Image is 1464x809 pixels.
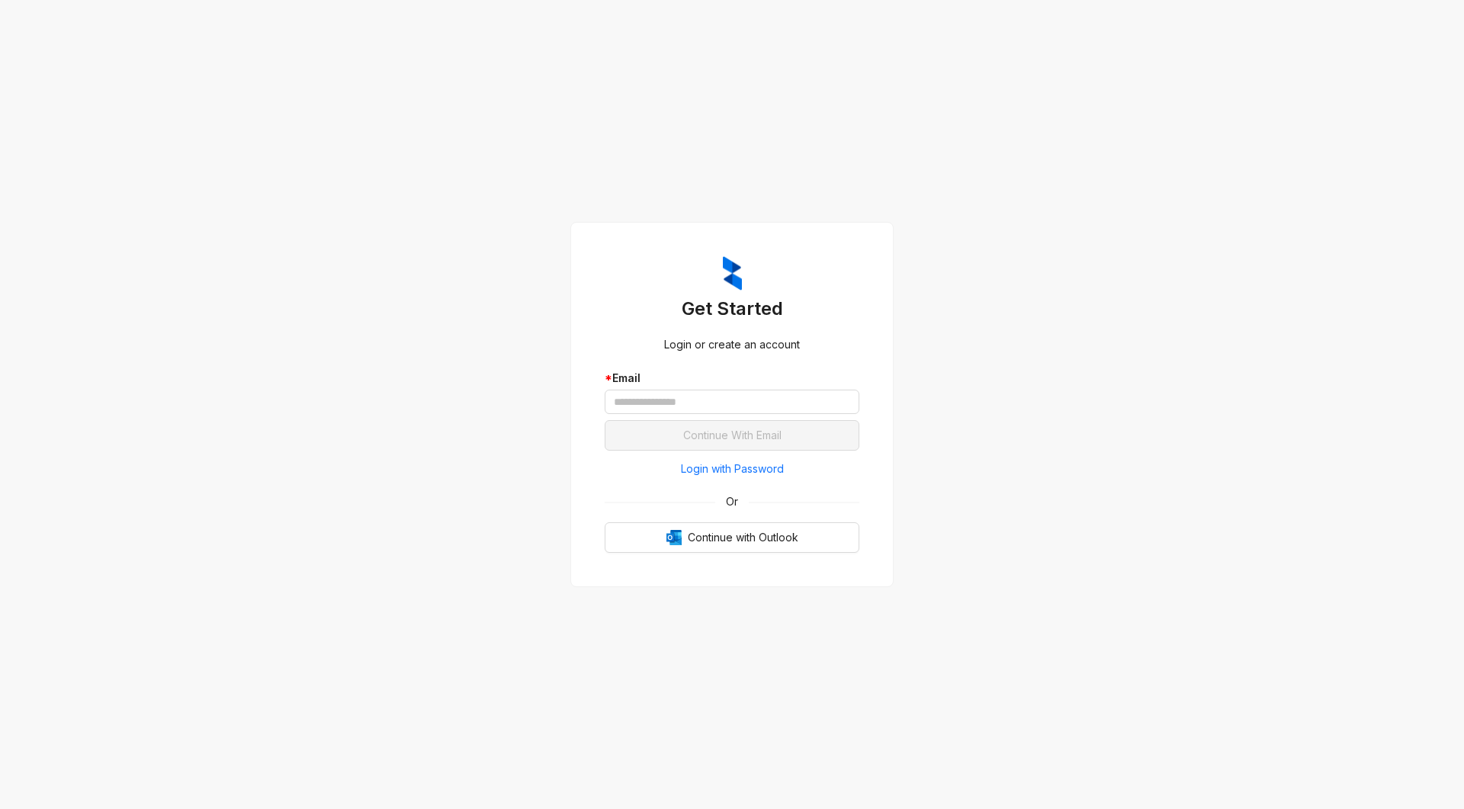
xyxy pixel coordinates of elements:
span: Continue with Outlook [688,529,798,546]
img: ZumaIcon [723,256,742,291]
img: Outlook [666,530,682,545]
div: Email [605,370,859,387]
button: OutlookContinue with Outlook [605,522,859,553]
span: Or [715,493,749,510]
button: Login with Password [605,457,859,481]
div: Login or create an account [605,336,859,353]
span: Login with Password [681,461,784,477]
button: Continue With Email [605,420,859,451]
h3: Get Started [605,297,859,321]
